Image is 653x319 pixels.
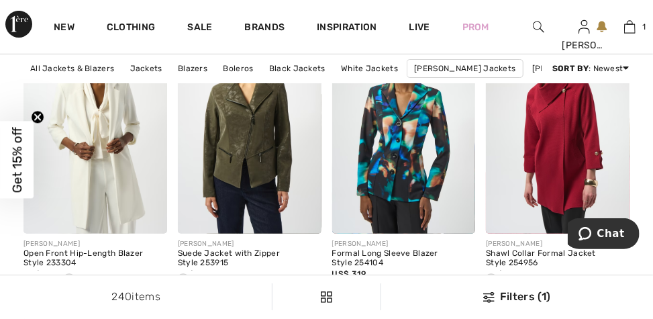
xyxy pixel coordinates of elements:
[178,18,321,234] img: Suede Jacket with Zipper Style 253915. Avocado
[608,19,652,35] a: 1
[178,249,321,268] div: Suede Jacket with Zipper Style 253915
[579,19,590,35] img: My Info
[317,21,376,36] span: Inspiration
[216,60,260,77] a: Boleros
[332,239,476,249] div: [PERSON_NAME]
[552,64,589,73] strong: Sort By
[39,271,59,293] div: Lipstick Red 173
[389,289,645,305] div: Filters (1)
[332,18,476,234] img: Formal Long Sleeve Blazer Style 254104. Black/Multi
[171,60,214,77] a: Blazers
[462,20,489,34] a: Prom
[642,21,646,33] span: 1
[501,271,521,293] div: Birch melange
[112,290,132,303] span: 240
[187,21,212,36] a: Sale
[568,218,640,252] iframe: Opens a widget where you can chat to one of our agents
[579,20,590,33] a: Sign In
[59,271,79,293] div: Winter White
[9,127,25,193] span: Get 15% off
[262,60,332,77] a: Black Jackets
[123,60,169,77] a: Jackets
[178,269,212,279] span: US$ 255
[486,269,521,279] span: US$ 305
[525,60,606,77] a: [PERSON_NAME]
[5,11,32,38] img: 1ère Avenue
[486,239,630,249] div: [PERSON_NAME]
[321,291,332,303] img: Filters
[23,269,58,279] span: US$ 285
[178,239,321,249] div: [PERSON_NAME]
[483,292,495,303] img: Filters
[552,62,630,75] div: : Newest
[562,38,607,52] div: [PERSON_NAME]
[486,249,630,268] div: Shawl Collar Formal Jacket Style 254956
[23,239,167,249] div: [PERSON_NAME]
[624,19,636,35] img: My Bag
[245,21,285,36] a: Brands
[332,269,366,279] span: US$ 319
[481,271,501,293] div: Deep cherry
[79,271,99,293] div: Merlot
[54,21,74,36] a: New
[23,18,167,234] img: Open Front Hip-Length Blazer Style 233304. Black
[334,60,405,77] a: White Jackets
[332,249,476,268] div: Formal Long Sleeve Blazer Style 254104
[31,110,44,124] button: Close teaser
[193,271,213,293] div: Black
[409,20,430,34] a: Live
[173,271,193,293] div: Avocado
[533,19,544,35] img: search the website
[19,271,39,293] div: Black
[407,59,523,78] a: [PERSON_NAME] Jackets
[486,18,630,234] img: Shawl Collar Formal Jacket Style 254956. Deep cherry
[23,249,167,268] div: Open Front Hip-Length Blazer Style 233304
[23,60,121,77] a: All Jackets & Blazers
[107,21,155,36] a: Clothing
